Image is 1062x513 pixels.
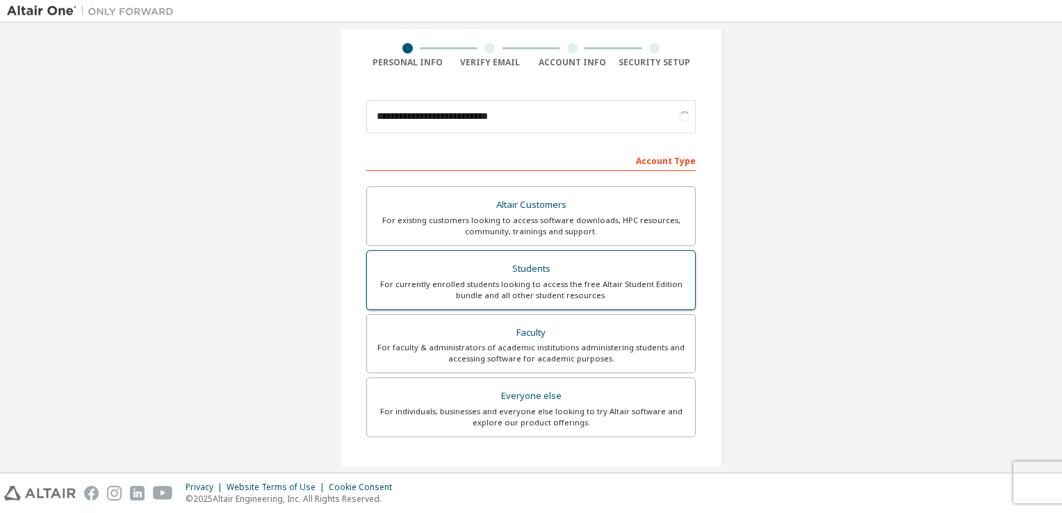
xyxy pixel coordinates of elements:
div: Account Info [531,57,614,68]
div: Your Profile [366,458,696,480]
img: youtube.svg [153,486,173,500]
div: Personal Info [366,57,449,68]
div: For individuals, businesses and everyone else looking to try Altair software and explore our prod... [375,406,687,428]
img: facebook.svg [84,486,99,500]
img: Altair One [7,4,181,18]
div: Everyone else [375,386,687,406]
div: For currently enrolled students looking to access the free Altair Student Edition bundle and all ... [375,279,687,301]
div: Website Terms of Use [227,482,329,493]
div: For faculty & administrators of academic institutions administering students and accessing softwa... [375,342,687,364]
div: Verify Email [449,57,532,68]
div: Faculty [375,323,687,343]
div: Privacy [186,482,227,493]
div: Cookie Consent [329,482,400,493]
img: altair_logo.svg [4,486,76,500]
div: Account Type [366,149,696,171]
img: instagram.svg [107,486,122,500]
img: linkedin.svg [130,486,145,500]
div: Security Setup [614,57,696,68]
div: Students [375,259,687,279]
div: Altair Customers [375,195,687,215]
p: © 2025 Altair Engineering, Inc. All Rights Reserved. [186,493,400,505]
div: For existing customers looking to access software downloads, HPC resources, community, trainings ... [375,215,687,237]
